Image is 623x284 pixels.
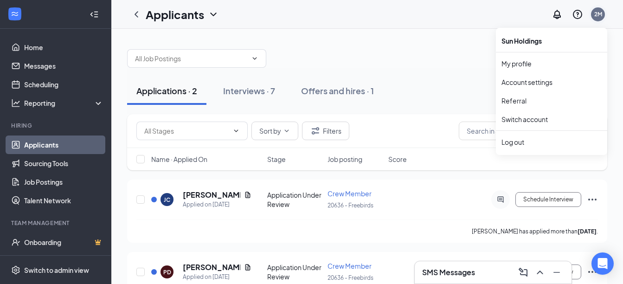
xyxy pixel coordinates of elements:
[251,55,258,62] svg: ChevronDown
[24,252,103,270] a: TeamCrown
[516,265,531,280] button: ComposeMessage
[283,127,290,135] svg: ChevronDown
[251,122,298,140] button: Sort byChevronDown
[24,265,89,275] div: Switch to admin view
[267,155,286,164] span: Stage
[587,266,598,278] svg: Ellipses
[267,263,322,281] div: Application Under Review
[472,227,598,235] p: [PERSON_NAME] has applied more than .
[164,196,170,204] div: JC
[151,155,207,164] span: Name · Applied On
[183,262,240,272] h5: [PERSON_NAME]
[501,77,602,87] a: Account settings
[594,10,602,18] div: 2M
[495,196,506,203] svg: ActiveChat
[24,38,103,57] a: Home
[163,268,171,276] div: PD
[459,122,598,140] input: Search in applications
[572,9,583,20] svg: QuestionInfo
[501,59,602,68] a: My profile
[24,57,103,75] a: Messages
[24,98,104,108] div: Reporting
[587,194,598,205] svg: Ellipses
[328,189,372,198] span: Crew Member
[183,272,251,282] div: Applied on [DATE]
[24,154,103,173] a: Sourcing Tools
[310,125,321,136] svg: Filter
[146,6,204,22] h1: Applicants
[267,190,322,209] div: Application Under Review
[302,122,349,140] button: Filter Filters
[328,202,373,209] span: 20636 - Freebirds
[591,252,614,275] div: Open Intercom Messenger
[578,228,597,235] b: [DATE]
[244,191,251,199] svg: Document
[496,32,607,50] div: Sun Holdings
[501,137,602,147] div: Log out
[232,127,240,135] svg: ChevronDown
[24,136,103,154] a: Applicants
[183,190,240,200] h5: [PERSON_NAME]
[90,10,99,19] svg: Collapse
[422,267,475,278] h3: SMS Messages
[552,9,563,20] svg: Notifications
[501,115,548,123] a: Switch account
[259,128,281,134] span: Sort by
[208,9,219,20] svg: ChevronDown
[328,274,373,281] span: 20636 - Freebirds
[24,233,103,252] a: OnboardingCrown
[551,267,562,278] svg: Minimize
[11,122,102,129] div: Hiring
[518,267,529,278] svg: ComposeMessage
[328,155,362,164] span: Job posting
[24,173,103,191] a: Job Postings
[501,96,602,105] a: Referral
[183,200,251,209] div: Applied on [DATE]
[24,75,103,94] a: Scheduling
[223,85,275,97] div: Interviews · 7
[135,53,247,64] input: All Job Postings
[24,191,103,210] a: Talent Network
[534,267,546,278] svg: ChevronUp
[11,265,20,275] svg: Settings
[11,98,20,108] svg: Analysis
[10,9,19,19] svg: WorkstreamLogo
[301,85,374,97] div: Offers and hires · 1
[549,265,564,280] button: Minimize
[388,155,407,164] span: Score
[11,219,102,227] div: Team Management
[328,262,372,270] span: Crew Member
[131,9,142,20] svg: ChevronLeft
[533,265,547,280] button: ChevronUp
[244,264,251,271] svg: Document
[515,192,581,207] button: Schedule Interview
[136,85,197,97] div: Applications · 2
[144,126,229,136] input: All Stages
